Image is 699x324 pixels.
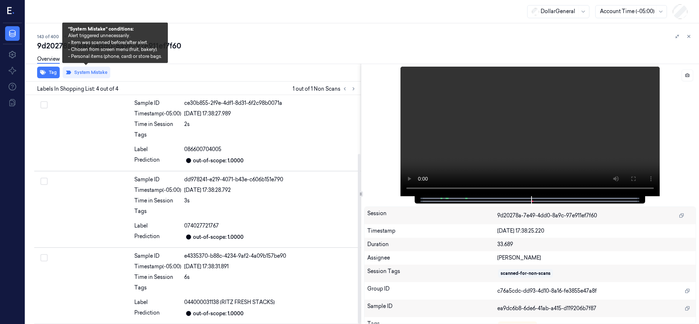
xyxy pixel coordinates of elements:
[37,67,60,78] button: Tag
[184,146,221,153] span: 086600704005
[134,208,181,219] div: Tags
[367,254,498,262] div: Assignee
[193,157,244,165] div: out-of-scope: 1.0000
[184,263,358,270] div: [DATE] 17:38:31.891
[134,309,181,318] div: Prediction
[37,33,59,40] span: 143 of 400
[184,110,358,118] div: [DATE] 17:38:27.989
[134,186,181,194] div: Timestamp (-05:00)
[193,233,244,241] div: out-of-scope: 1.0000
[367,285,498,297] div: Group ID
[184,299,275,306] span: 044000031138 (RITZ FRESH STACKS)
[497,287,597,295] span: c76a5cdc-dd93-4d10-8a16-fe3855e47a8f
[193,310,244,317] div: out-of-scope: 1.0000
[497,212,597,220] span: 9d20278a-7e49-4dd0-8a9c-97e911ef7f60
[37,41,693,51] div: 9d20278a-7e49-4dd0-8a9c-97e911ef7f60
[40,178,48,185] button: Select row
[497,241,693,248] div: 33.689
[134,273,181,281] div: Time in Session
[367,268,498,279] div: Session Tags
[184,252,358,260] div: e4335370-b88c-4234-9af2-4a09b157be90
[134,146,181,153] div: Label
[134,110,181,118] div: Timestamp (-05:00)
[184,197,358,205] div: 3s
[184,120,358,128] div: 2s
[134,222,181,230] div: Label
[184,186,358,194] div: [DATE] 17:38:28.792
[497,254,693,262] div: [PERSON_NAME]
[134,156,181,165] div: Prediction
[367,241,498,248] div: Duration
[37,85,118,93] span: Labels In Shopping List: 4 out of 4
[37,55,60,64] a: Overview
[497,305,596,312] span: ea9dc6b8-6de6-41ab-a415-d119206b7f87
[63,67,110,78] button: System Mistake
[134,252,181,260] div: Sample ID
[367,303,498,314] div: Sample ID
[134,120,181,128] div: Time in Session
[134,176,181,183] div: Sample ID
[367,227,498,235] div: Timestamp
[134,284,181,296] div: Tags
[40,254,48,261] button: Select row
[134,197,181,205] div: Time in Session
[293,84,358,93] span: 1 out of 1 Non Scans
[134,233,181,241] div: Prediction
[184,176,358,183] div: dd978241-e219-4071-b43e-c606b151e790
[134,99,181,107] div: Sample ID
[184,99,358,107] div: ce30b855-2f9e-4df1-8d31-6f2c98b0071a
[497,227,693,235] div: [DATE] 17:38:25.220
[184,222,219,230] span: 074027721767
[184,273,358,281] div: 6s
[134,299,181,306] div: Label
[501,270,550,277] div: scanned-for-non-scans
[367,210,498,221] div: Session
[40,101,48,108] button: Select row
[134,131,181,143] div: Tags
[134,263,181,270] div: Timestamp (-05:00)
